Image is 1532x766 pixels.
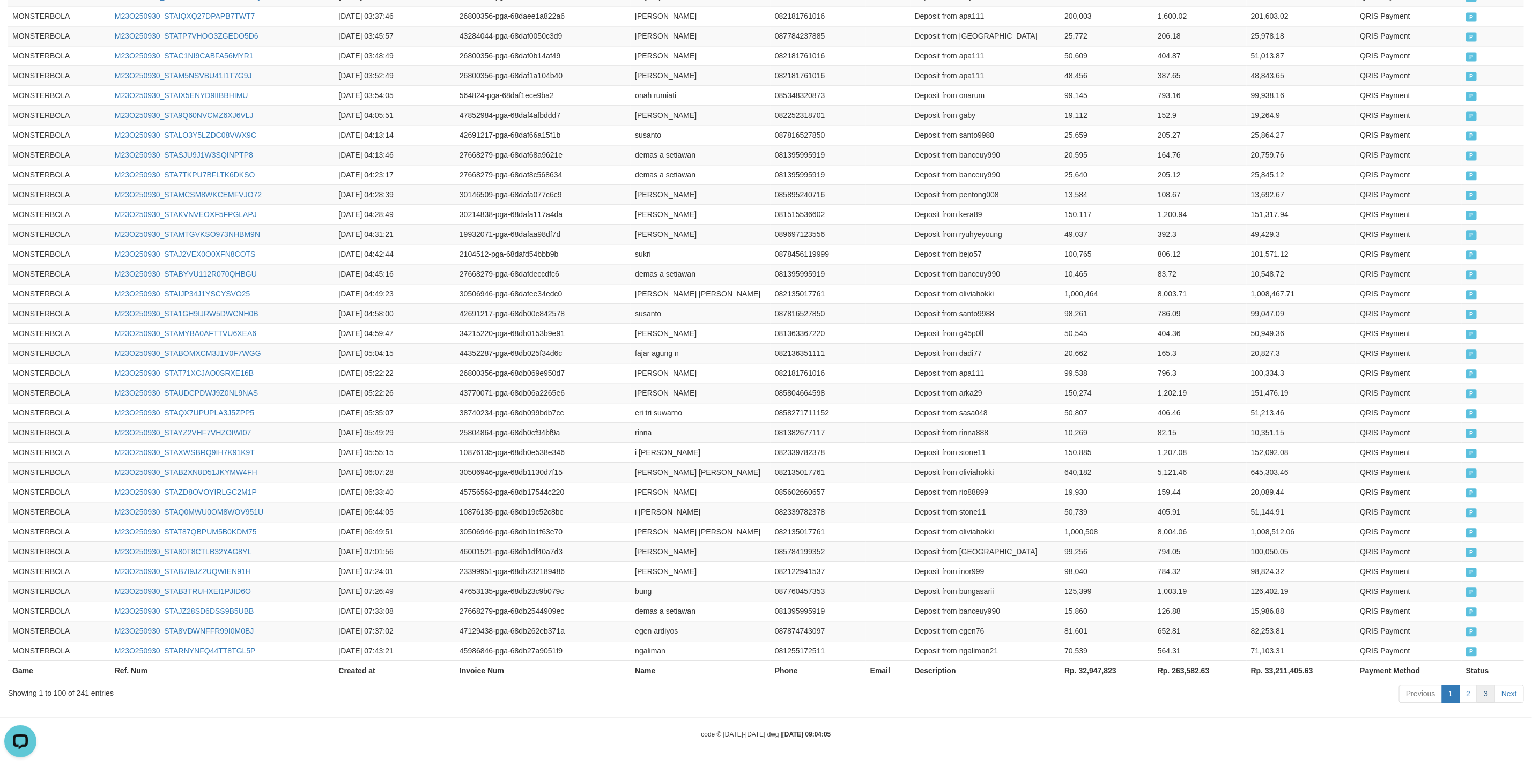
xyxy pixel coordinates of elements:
[911,85,1061,105] td: Deposit from onarum
[1356,224,1462,244] td: QRIS Payment
[911,462,1061,482] td: Deposit from oliviahokki
[334,204,455,224] td: [DATE] 04:28:49
[631,343,771,363] td: fajar agung n
[771,224,866,244] td: 089697123556
[1060,46,1153,65] td: 50,609
[911,204,1061,224] td: Deposit from kera89
[1060,204,1153,224] td: 150,117
[1466,171,1477,180] span: PAID
[334,343,455,363] td: [DATE] 05:04:15
[1466,449,1477,458] span: PAID
[771,46,866,65] td: 082181761016
[631,323,771,343] td: [PERSON_NAME]
[1466,369,1477,378] span: PAID
[455,184,631,204] td: 30146509-pga-68dafa077c6c9
[334,145,455,165] td: [DATE] 04:13:46
[115,170,255,179] a: M23O250930_STA7TKPU7BFLTK6DKSO
[1153,303,1247,323] td: 786.09
[8,323,110,343] td: MONSTERBOLA
[1466,429,1477,438] span: PAID
[1356,165,1462,184] td: QRIS Payment
[115,12,255,20] a: M23O250930_STAIQXQ27DPAPB7TWT7
[771,363,866,383] td: 082181761016
[115,151,253,159] a: M23O250930_STASJU9J1W3SQINPTP8
[1153,264,1247,284] td: 83.72
[1060,85,1153,105] td: 99,145
[115,289,250,298] a: M23O250930_STAIJP34J1YSCYSVO25
[1466,72,1477,81] span: PAID
[334,165,455,184] td: [DATE] 04:23:17
[911,184,1061,204] td: Deposit from pentong008
[631,403,771,422] td: eri tri suwarno
[911,105,1061,125] td: Deposit from gaby
[771,26,866,46] td: 087784237885
[771,6,866,26] td: 082181761016
[115,230,260,239] a: M23O250930_STAMTGVKSO973NHBM9N
[115,369,254,377] a: M23O250930_STAT71XCJAO0SRXE16B
[1153,145,1247,165] td: 164.76
[1153,343,1247,363] td: 165.3
[1153,244,1247,264] td: 806.12
[1356,65,1462,85] td: QRIS Payment
[1247,363,1356,383] td: 100,334.3
[8,422,110,442] td: MONSTERBOLA
[334,125,455,145] td: [DATE] 04:13:14
[631,442,771,462] td: i [PERSON_NAME]
[1356,184,1462,204] td: QRIS Payment
[1494,685,1524,703] a: Next
[1247,224,1356,244] td: 49,429.3
[1356,26,1462,46] td: QRIS Payment
[911,323,1061,343] td: Deposit from g45p0ll
[631,264,771,284] td: demas a setiawan
[771,184,866,204] td: 085895240716
[8,26,110,46] td: MONSTERBOLA
[771,85,866,105] td: 085348320873
[771,244,866,264] td: 0878456119999
[631,65,771,85] td: [PERSON_NAME]
[4,4,36,36] button: Open LiveChat chat widget
[631,184,771,204] td: [PERSON_NAME]
[1247,403,1356,422] td: 51,213.46
[334,462,455,482] td: [DATE] 06:07:28
[8,343,110,363] td: MONSTERBOLA
[1247,65,1356,85] td: 48,843.65
[1060,462,1153,482] td: 640,182
[1060,323,1153,343] td: 50,545
[334,105,455,125] td: [DATE] 04:05:51
[1247,383,1356,403] td: 151,476.19
[631,204,771,224] td: [PERSON_NAME]
[115,32,258,40] a: M23O250930_STATP7VHOO3ZGEDO5D6
[771,403,866,422] td: 0858271711152
[8,224,110,244] td: MONSTERBOLA
[1466,409,1477,418] span: PAID
[1060,184,1153,204] td: 13,584
[455,125,631,145] td: 42691217-pga-68daf66a15f1b
[911,145,1061,165] td: Deposit from banceuy990
[115,547,252,556] a: M23O250930_STA80T8CTLB32YAG8YL
[771,125,866,145] td: 087816527850
[1153,323,1247,343] td: 404.36
[115,111,254,120] a: M23O250930_STA9Q60NVCMZ6XJ6VLJ
[911,125,1061,145] td: Deposit from santo9988
[1247,165,1356,184] td: 25,845.12
[8,403,110,422] td: MONSTERBOLA
[1399,685,1442,703] a: Previous
[1060,6,1153,26] td: 200,003
[1153,403,1247,422] td: 406.46
[1466,270,1477,279] span: PAID
[334,422,455,442] td: [DATE] 05:49:29
[455,65,631,85] td: 26800356-pga-68daf1a104b40
[1153,442,1247,462] td: 1,207.08
[1060,165,1153,184] td: 25,640
[1153,184,1247,204] td: 108.67
[771,264,866,284] td: 081395995919
[1356,264,1462,284] td: QRIS Payment
[455,85,631,105] td: 564824-pga-68daf1ece9ba2
[1247,284,1356,303] td: 1,008,467.71
[1060,264,1153,284] td: 10,465
[8,85,110,105] td: MONSTERBOLA
[1356,383,1462,403] td: QRIS Payment
[1060,442,1153,462] td: 150,885
[1466,211,1477,220] span: PAID
[115,270,257,278] a: M23O250930_STABYVU112R070QHBGU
